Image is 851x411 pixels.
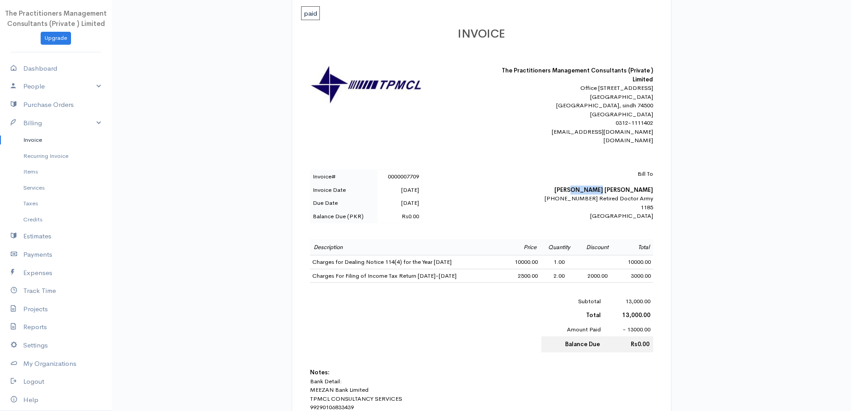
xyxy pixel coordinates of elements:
[310,196,377,210] td: Due Date
[617,239,653,255] td: Total
[310,239,504,255] td: Description
[497,169,653,178] p: Bill To
[617,269,653,283] td: 3000.00
[502,67,653,83] b: The Practitioners Management Consultants (Private ) Limited
[604,336,653,352] td: Rs0.00
[504,255,540,269] td: 10000.00
[497,84,653,145] div: Office [STREET_ADDRESS] [GEOGRAPHIC_DATA] [GEOGRAPHIC_DATA], sindh 74500 [GEOGRAPHIC_DATA] 0312-1...
[310,66,422,104] img: logo-30862.jpg
[586,311,601,319] b: Total
[540,255,578,269] td: 1.00
[497,169,653,220] div: [PHONE_NUMBER] Retired Doctor Army 1185 [GEOGRAPHIC_DATA]
[541,336,604,352] td: Balance Due
[504,239,540,255] td: Price
[310,28,653,41] h1: INVOICE
[540,239,578,255] td: Quantity
[541,294,604,309] td: Subtotal
[377,170,421,183] td: 0000007709
[377,183,421,197] td: [DATE]
[541,322,604,337] td: Amount Paid
[301,6,320,20] span: paid
[310,269,504,283] td: Charges For Filing of Income Tax Return [DATE]-[DATE]
[578,239,616,255] td: Discount
[622,311,650,319] b: 13,000.00
[504,269,540,283] td: 2500.00
[5,9,107,28] span: The Practitioners Management Consultants (Private ) Limited
[604,322,653,337] td: - 13000.00
[310,369,330,376] b: Notes:
[310,183,377,197] td: Invoice Date
[41,32,71,45] a: Upgrade
[554,186,653,194] b: [PERSON_NAME] [PERSON_NAME]
[310,170,377,183] td: Invoice#
[617,255,653,269] td: 10000.00
[540,269,578,283] td: 2.00
[377,210,421,223] td: Rs0.00
[377,196,421,210] td: [DATE]
[604,294,653,309] td: 13,000.00
[310,255,504,269] td: Charges for Dealing Notice 114(4) for the Year [DATE]
[310,210,377,223] td: Balance Due (PKR)
[578,269,616,283] td: 2000.00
